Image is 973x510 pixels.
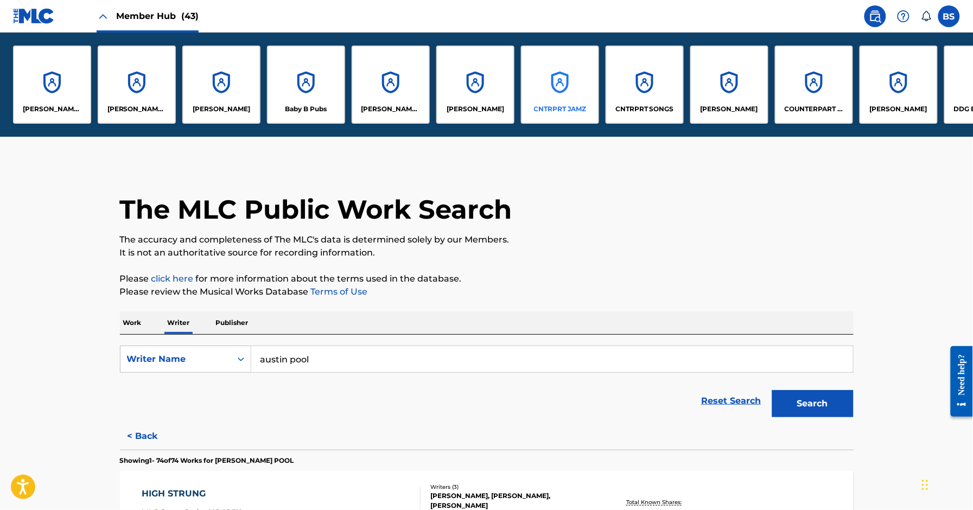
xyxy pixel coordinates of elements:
button: Search [772,390,854,417]
p: ABNER PEDRO RAMIREZ PUBLISHING DESIGNEE [23,104,82,114]
p: Work [120,311,145,334]
div: Help [893,5,914,27]
p: Total Known Shares: [627,498,685,506]
p: Brendan Michael St. Gelais Designee [361,104,421,114]
p: Baby B Pubs [285,104,327,114]
div: Notifications [921,11,932,22]
iframe: Chat Widget [919,458,973,510]
p: Please review the Musical Works Database [120,285,854,298]
p: Publisher [213,311,252,334]
a: Terms of Use [309,286,368,297]
div: User Menu [938,5,960,27]
p: DAVID DRAKE [870,104,927,114]
a: Accounts[PERSON_NAME] [PERSON_NAME] PUBLISHING DESIGNEE [98,46,176,124]
img: Close [97,10,110,23]
p: Writer [164,311,193,334]
a: AccountsCNTRPRT SONGS [606,46,684,124]
a: AccountsBaby B Pubs [267,46,345,124]
a: Accounts[PERSON_NAME] [690,46,768,124]
p: Showing 1 - 74 of 74 Works for [PERSON_NAME] POOL [120,456,294,466]
a: Accounts[PERSON_NAME] [436,46,514,124]
a: Accounts[PERSON_NAME] [PERSON_NAME] PUBLISHING DESIGNEE [13,46,91,124]
a: click here [151,273,194,284]
button: < Back [120,423,185,450]
img: search [869,10,882,23]
a: Public Search [864,5,886,27]
a: Accounts[PERSON_NAME] [182,46,260,124]
p: AMANDA GRACE SUDANO RAMIREZ PUBLISHING DESIGNEE [107,104,167,114]
p: Please for more information about the terms used in the database. [120,272,854,285]
div: Writer Name [127,353,225,366]
img: MLC Logo [13,8,55,24]
a: AccountsCOUNTERPART MUSIC [775,46,853,124]
h1: The MLC Public Work Search [120,193,512,226]
div: Drag [922,469,929,501]
p: CNTRPRT JAMZ [534,104,587,114]
p: CNTRPRT SONGS [615,104,674,114]
img: help [897,10,910,23]
p: CARL WAYNE MEEKINS [447,104,504,114]
div: HIGH STRUNG [142,487,241,500]
p: The accuracy and completeness of The MLC's data is determined solely by our Members. [120,233,854,246]
a: Accounts[PERSON_NAME] [860,46,938,124]
div: Writers ( 3 ) [431,483,595,491]
p: It is not an authoritative source for recording information. [120,246,854,259]
span: (43) [181,11,199,21]
a: AccountsCNTRPRT JAMZ [521,46,599,124]
p: CORY QUINTARD [701,104,758,114]
a: Reset Search [696,389,767,413]
span: Member Hub [116,10,199,22]
iframe: Resource Center [943,338,973,425]
p: Andrew Laquan Arnett [193,104,250,114]
a: Accounts[PERSON_NAME]. Gelais Designee [352,46,430,124]
p: COUNTERPART MUSIC [785,104,844,114]
form: Search Form [120,346,854,423]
